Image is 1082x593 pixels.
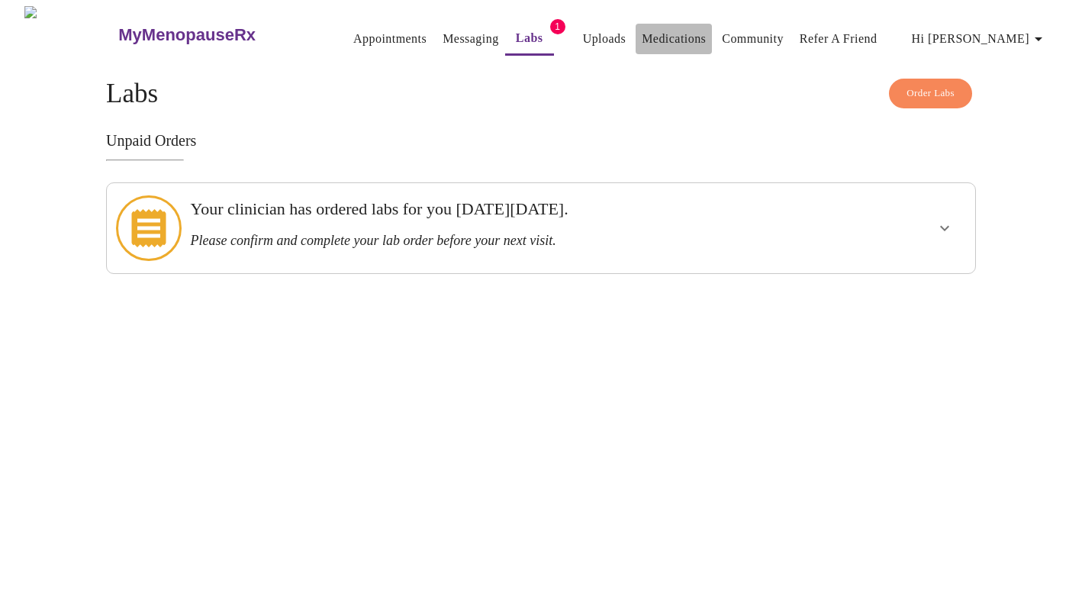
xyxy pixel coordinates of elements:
[906,85,955,102] span: Order Labs
[443,28,498,50] a: Messaging
[577,24,633,54] button: Uploads
[106,132,976,150] h3: Unpaid Orders
[722,28,784,50] a: Community
[800,28,878,50] a: Refer a Friend
[636,24,712,54] button: Medications
[794,24,884,54] button: Refer a Friend
[550,19,565,34] span: 1
[505,23,554,56] button: Labs
[436,24,504,54] button: Messaging
[106,79,976,109] h4: Labs
[642,28,706,50] a: Medications
[889,79,972,108] button: Order Labs
[926,210,963,247] button: show more
[191,199,808,219] h3: Your clinician has ordered labs for you [DATE][DATE].
[906,24,1054,54] button: Hi [PERSON_NAME]
[353,28,427,50] a: Appointments
[347,24,433,54] button: Appointments
[117,8,317,62] a: MyMenopauseRx
[583,28,626,50] a: Uploads
[191,233,808,249] h3: Please confirm and complete your lab order before your next visit.
[912,28,1048,50] span: Hi [PERSON_NAME]
[716,24,790,54] button: Community
[516,27,543,49] a: Labs
[24,6,117,63] img: MyMenopauseRx Logo
[118,25,256,45] h3: MyMenopauseRx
